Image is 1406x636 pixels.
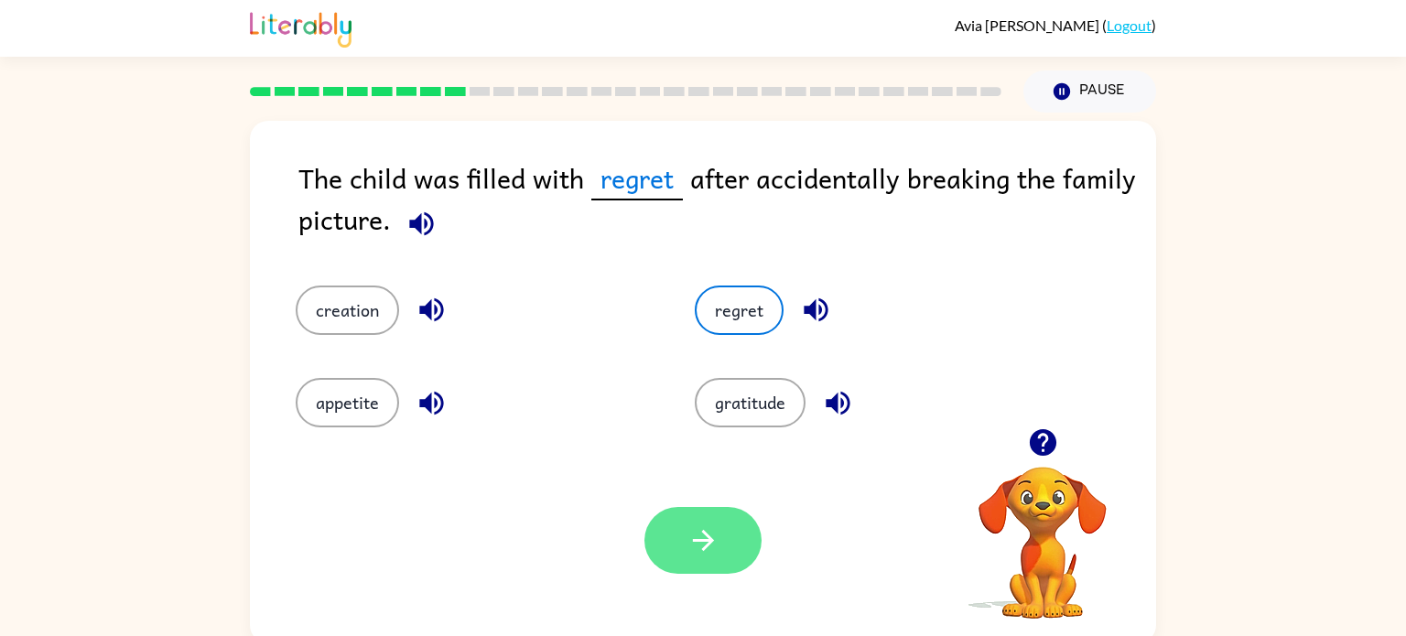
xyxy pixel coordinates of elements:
video: Your browser must support playing .mp4 files to use Literably. Please try using another browser. [951,438,1134,621]
span: Avia [PERSON_NAME] [955,16,1102,34]
button: appetite [296,378,399,427]
div: ( ) [955,16,1156,34]
button: gratitude [695,378,806,427]
a: Logout [1107,16,1152,34]
button: regret [695,286,784,335]
span: regret [591,157,683,200]
img: Literably [250,7,351,48]
button: Pause [1023,70,1156,113]
button: creation [296,286,399,335]
div: The child was filled with after accidentally breaking the family picture. [298,157,1156,249]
